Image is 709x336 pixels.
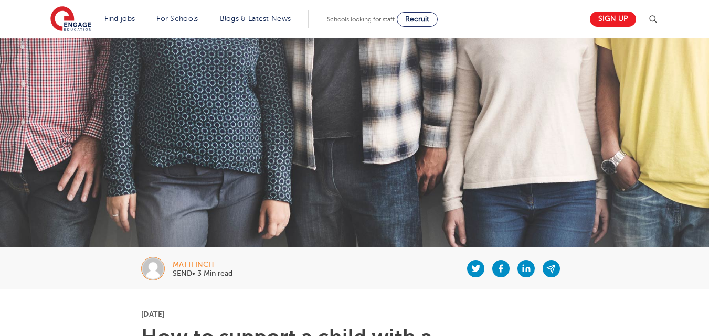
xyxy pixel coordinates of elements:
[327,16,395,23] span: Schools looking for staff
[397,12,438,27] a: Recruit
[50,6,91,32] img: Engage Education
[405,15,429,23] span: Recruit
[173,261,232,268] div: mattfinch
[590,12,636,27] a: Sign up
[220,15,291,23] a: Blogs & Latest News
[156,15,198,23] a: For Schools
[141,310,568,318] p: [DATE]
[104,15,135,23] a: Find jobs
[173,270,232,277] p: SEND• 3 Min read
